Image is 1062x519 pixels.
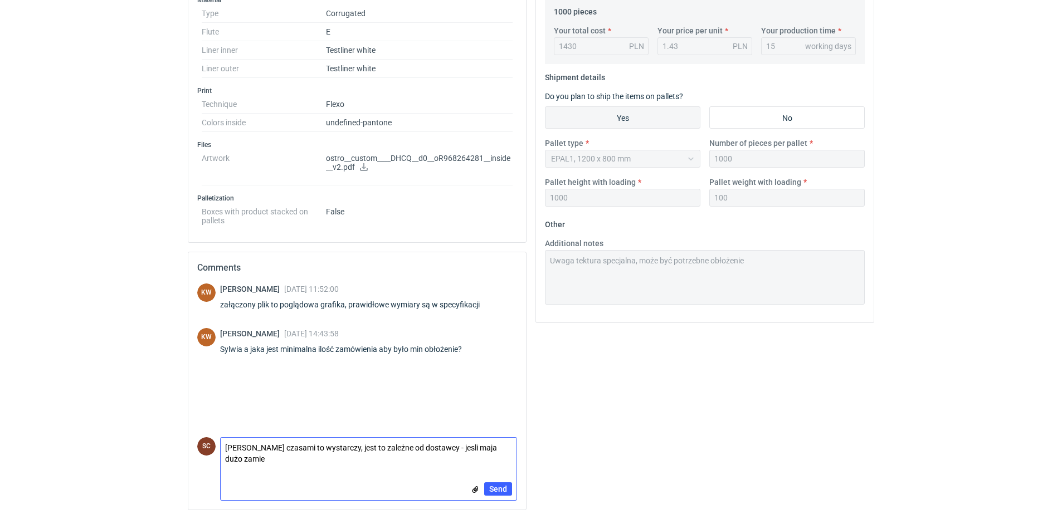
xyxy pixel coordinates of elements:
[709,138,807,149] label: Number of pieces per pallet
[326,203,513,225] dd: False
[709,177,801,188] label: Pallet weight with loading
[761,25,836,36] label: Your production time
[326,95,513,114] dd: Flexo
[202,4,326,23] dt: Type
[284,285,339,293] span: [DATE] 11:52:00
[220,329,284,338] span: [PERSON_NAME]
[202,41,326,60] dt: Liner inner
[197,328,216,346] figcaption: KW
[545,238,603,249] label: Additional notes
[805,41,851,52] div: working days
[284,329,339,338] span: [DATE] 14:43:58
[545,92,683,101] label: Do you plan to ship the items on pallets?
[197,328,216,346] div: Klaudia Wiśniewska
[545,250,865,305] textarea: Uwaga tektura specjalna, może być potrzebne obłożenie
[629,41,644,52] div: PLN
[202,60,326,78] dt: Liner outer
[197,283,216,302] figcaption: KW
[657,25,723,36] label: Your price per unit
[326,41,513,60] dd: Testliner white
[545,216,565,229] legend: Other
[545,177,636,188] label: Pallet height with loading
[545,138,583,149] label: Pallet type
[326,154,513,173] p: ostro__custom____DHCQ__d0__oR968264281__inside__v2.pdf
[554,3,597,16] legend: 1000 pieces
[197,283,216,302] div: Klaudia Wiśniewska
[202,114,326,132] dt: Colors inside
[197,194,517,203] h3: Palletization
[545,68,605,82] legend: Shipment details
[197,86,517,95] h3: Print
[202,23,326,41] dt: Flute
[197,140,517,149] h3: Files
[326,4,513,23] dd: Corrugated
[202,203,326,225] dt: Boxes with product stacked on pallets
[733,41,748,52] div: PLN
[484,482,512,496] button: Send
[202,95,326,114] dt: Technique
[326,23,513,41] dd: E
[220,285,284,293] span: [PERSON_NAME]
[554,25,606,36] label: Your total cost
[221,438,517,469] textarea: [PERSON_NAME] czasami to wystarczy, jest to zależne od dostawcy - jesli maja dużo zamie
[197,437,216,456] div: Sylwia Cichórz
[489,485,507,493] span: Send
[326,60,513,78] dd: Testliner white
[202,149,326,185] dt: Artwork
[220,344,475,355] div: Sylwia a jaka jest minimalna ilość zamówienia aby było min obłożenie?
[326,114,513,132] dd: undefined-pantone
[197,261,517,275] h2: Comments
[220,299,493,310] div: załączony plik to poglądowa grafika, prawidłowe wymiary są w specyfikacji
[197,437,216,456] figcaption: SC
